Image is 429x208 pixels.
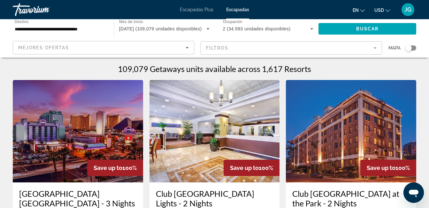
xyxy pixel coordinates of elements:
[367,164,395,171] span: Save up to
[230,164,259,171] span: Save up to
[18,44,189,52] mat-select: Ordenar por
[118,64,311,74] h1: 109,079 Getaways units available across 1,617 Resorts
[356,26,379,31] span: Buscar
[94,164,122,171] span: Save up to
[156,189,273,208] a: Club [GEOGRAPHIC_DATA] Lights - 2 Nights
[374,8,384,13] span: USD
[403,182,424,203] iframe: Botón para iniciar la ventana de mensajería
[353,8,359,13] span: en
[353,5,365,15] button: Cambiar idioma
[13,80,143,182] img: RM79E01X.jpg
[224,160,280,176] div: 100%
[18,45,69,50] span: Mejores ofertas
[87,160,143,176] div: 100%
[388,44,401,52] span: Mapa
[180,7,213,12] a: Escapadas Plus
[119,20,143,24] span: Mes de inicio
[149,80,280,182] img: 8562O01X.jpg
[404,6,411,13] span: JG
[15,20,28,24] span: Destino
[223,20,242,24] span: Ocupación
[286,80,416,182] img: D505E01X.jpg
[201,41,382,55] button: Filtro
[374,5,390,15] button: Cambiar moneda
[223,26,291,31] span: 2 (34.993 unidades disponibles)
[360,160,416,176] div: 100%
[119,26,202,31] span: [DATE] (109,079 unidades disponibles)
[400,3,416,16] button: Menú de usuario
[19,189,137,208] a: [GEOGRAPHIC_DATA] [GEOGRAPHIC_DATA] - 3 Nights
[226,7,249,12] a: Escapadas
[318,23,416,35] button: Buscar
[13,1,77,18] a: Travorium
[292,189,410,208] a: Club [GEOGRAPHIC_DATA] at the Park - 2 Nights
